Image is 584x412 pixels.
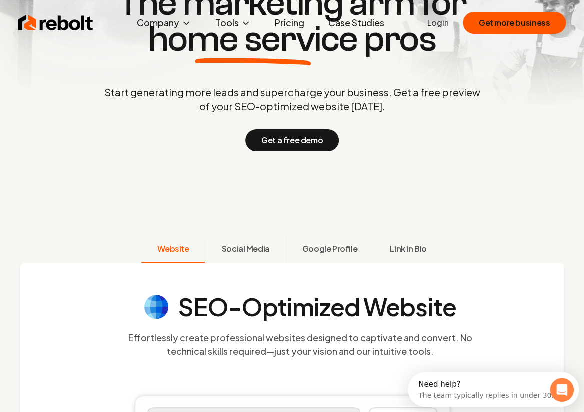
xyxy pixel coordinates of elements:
[245,129,339,151] button: Get a free demo
[102,85,482,113] p: Start generating more leads and supercharge your business. Get a free preview of your SEO-optimiz...
[178,295,456,319] h4: SEO-Optimized Website
[11,16,151,27] div: The team typically replies in under 30m
[267,13,312,33] a: Pricing
[463,12,566,34] button: Get more business
[550,378,574,402] iframe: Intercom live chat
[286,237,373,263] button: Google Profile
[148,21,358,57] span: home service
[141,237,205,263] button: Website
[373,237,443,263] button: Link in Bio
[427,17,449,29] a: Login
[129,13,199,33] button: Company
[390,243,427,255] span: Link in Bio
[205,237,285,263] button: Social Media
[302,243,357,255] span: Google Profile
[320,13,392,33] a: Case Studies
[11,8,151,16] div: Need help?
[18,13,93,33] img: Rebolt Logo
[4,4,180,31] div: Open Intercom Messenger
[207,13,259,33] button: Tools
[221,243,269,255] span: Social Media
[157,243,189,255] span: Website
[408,372,579,407] iframe: Intercom live chat discovery launcher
